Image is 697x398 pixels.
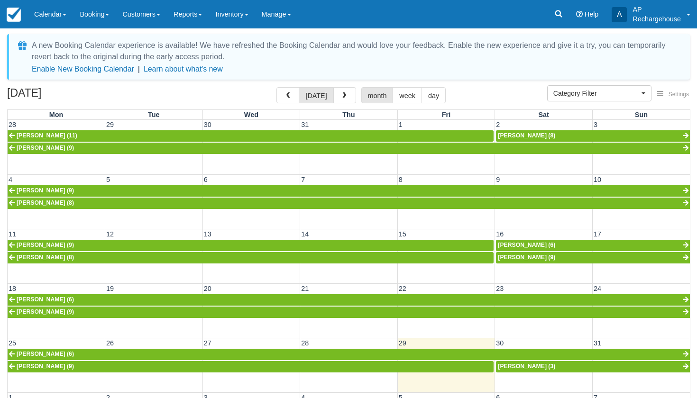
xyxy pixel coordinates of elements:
span: 29 [105,121,115,128]
span: 15 [398,230,407,238]
span: 12 [105,230,115,238]
span: 3 [593,121,598,128]
a: [PERSON_NAME] (6) [496,240,690,251]
span: 20 [203,285,212,292]
p: AP [633,5,681,14]
span: [PERSON_NAME] (6) [17,296,74,303]
span: 22 [398,285,407,292]
span: 1 [398,121,404,128]
a: [PERSON_NAME] (8) [8,198,690,209]
span: 10 [593,176,602,183]
span: 9 [495,176,501,183]
span: 11 [8,230,17,238]
a: [PERSON_NAME] (6) [8,349,690,360]
span: 23 [495,285,504,292]
a: [PERSON_NAME] (9) [8,185,690,197]
a: [PERSON_NAME] (9) [8,307,690,318]
span: 8 [398,176,404,183]
span: 6 [203,176,209,183]
span: 5 [105,176,111,183]
span: 31 [300,121,310,128]
span: Thu [342,111,355,118]
a: [PERSON_NAME] (9) [8,143,690,154]
span: Tue [148,111,160,118]
span: 21 [300,285,310,292]
a: [PERSON_NAME] (8) [496,130,690,142]
span: [PERSON_NAME] (9) [17,363,74,370]
a: [PERSON_NAME] (11) [8,130,494,142]
a: [PERSON_NAME] (9) [8,240,494,251]
span: 28 [300,339,310,347]
span: [PERSON_NAME] (9) [17,308,74,315]
span: 28 [8,121,17,128]
span: 14 [300,230,310,238]
span: [PERSON_NAME] (6) [498,242,555,248]
button: month [361,87,394,103]
span: Settings [669,91,689,98]
span: | [138,65,140,73]
span: 18 [8,285,17,292]
button: Settings [651,88,695,101]
span: Sun [635,111,648,118]
span: 30 [203,121,212,128]
span: 25 [8,339,17,347]
span: [PERSON_NAME] (8) [498,132,555,139]
span: Sat [538,111,549,118]
span: 24 [593,285,602,292]
span: [PERSON_NAME] (9) [17,187,74,194]
span: 17 [593,230,602,238]
span: Fri [442,111,450,118]
div: A [612,7,627,22]
p: Rechargehouse [633,14,681,24]
span: [PERSON_NAME] (6) [17,351,74,357]
span: 19 [105,285,115,292]
span: [PERSON_NAME] (11) [17,132,77,139]
i: Help [576,11,583,18]
div: A new Booking Calendar experience is available! We have refreshed the Booking Calendar and would ... [32,40,679,63]
span: 30 [495,339,504,347]
span: [PERSON_NAME] (9) [498,254,555,261]
span: 2 [495,121,501,128]
span: [PERSON_NAME] (9) [17,145,74,151]
button: [DATE] [299,87,333,103]
button: day [422,87,446,103]
span: 29 [398,339,407,347]
button: week [393,87,422,103]
span: 27 [203,339,212,347]
span: Category Filter [553,89,639,98]
a: [PERSON_NAME] (8) [8,252,494,263]
span: [PERSON_NAME] (9) [17,242,74,248]
span: Mon [49,111,64,118]
a: [PERSON_NAME] (3) [496,361,690,372]
a: Learn about what's new [144,65,223,73]
span: 26 [105,339,115,347]
h2: [DATE] [7,87,127,105]
img: checkfront-main-nav-mini-logo.png [7,8,21,22]
span: 16 [495,230,504,238]
span: 4 [8,176,13,183]
button: Enable New Booking Calendar [32,64,134,74]
span: 31 [593,339,602,347]
span: [PERSON_NAME] (8) [17,254,74,261]
a: [PERSON_NAME] (6) [8,294,690,306]
span: [PERSON_NAME] (8) [17,199,74,206]
span: 13 [203,230,212,238]
a: [PERSON_NAME] (9) [8,361,494,372]
button: Category Filter [547,85,651,101]
span: 7 [300,176,306,183]
span: Help [585,10,599,18]
span: [PERSON_NAME] (3) [498,363,555,370]
a: [PERSON_NAME] (9) [496,252,690,263]
span: Wed [244,111,258,118]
